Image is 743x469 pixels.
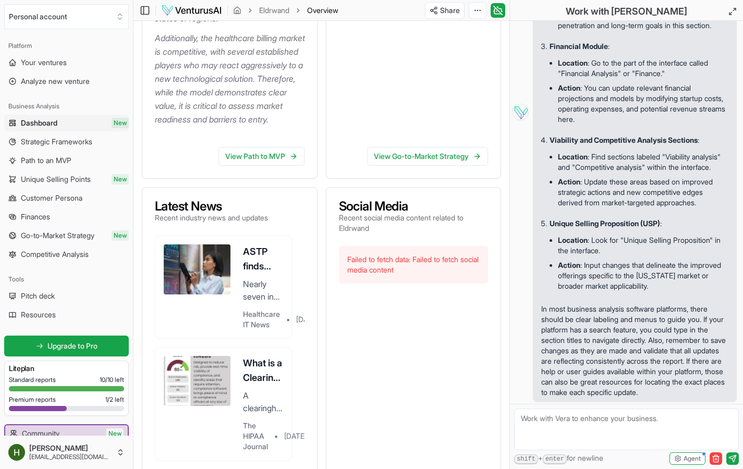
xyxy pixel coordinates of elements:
div: Platform [4,38,129,54]
span: Finances [21,212,50,222]
button: [PERSON_NAME][EMAIL_ADDRESS][DOMAIN_NAME] [4,440,129,465]
a: Upgrade to Pro [4,336,129,356]
a: View Go-to-Market Strategy [367,147,488,166]
span: [DATE] [296,314,319,325]
li: : Go to the part of the interface called "Financial Analysis" or "Finance." [558,56,728,81]
span: Analyze new venture [21,76,90,87]
strong: Location [558,58,588,67]
span: 10 / 10 left [100,376,124,384]
span: Go-to-Market Strategy [21,230,94,241]
img: Vera [512,104,529,120]
span: Customer Persona [21,193,82,203]
strong: Location [558,152,588,161]
li: : You can update relevant financial projections and models by modifying startup costs, operating ... [558,81,728,127]
span: • [286,314,290,325]
p: Recent social media content related to Eldrwand [339,213,489,233]
h3: ASTP finds more health systems are adopting predictive AI [243,244,283,274]
p: : [550,218,728,229]
a: DashboardNew [4,115,129,131]
p: : [550,41,728,52]
p: Nearly seven in 10 hospitals were using predictive artificial intelligence in [DATE], with a surg... [243,278,283,303]
a: Your ventures [4,54,129,71]
span: Healthcare IT News [243,309,280,330]
a: Competitive Analysis [4,246,129,263]
span: Resources [21,310,56,320]
span: Path to an MVP [21,155,71,166]
p: : [550,135,728,145]
h3: Latest News [155,200,268,213]
a: Unique Selling PointsNew [4,171,129,188]
span: [EMAIL_ADDRESS][DOMAIN_NAME] [29,453,112,461]
img: ACg8ocJLHqKXdyzoY16KMhrVxrvT4ogBYk_UiokHYSWwEaEn5v933Q=s96-c [8,444,25,461]
strong: Action [558,177,580,186]
span: Share [440,5,460,16]
p: In most business analysis software platforms, there should be clear labeling and menus to guide y... [541,304,728,398]
a: CommunityNew [5,425,128,442]
a: View Path to MVP [218,147,304,166]
span: The HIPAA Journal [243,421,268,452]
img: logo [161,4,222,17]
a: Path to an MVP [4,152,129,169]
span: [PERSON_NAME] [29,443,112,453]
a: Customer Persona [4,190,129,206]
a: Strategic Frameworks [4,133,129,150]
span: New [106,428,124,439]
span: 1 / 2 left [105,396,124,404]
button: Share [425,2,465,19]
span: Strategic Frameworks [21,137,92,147]
span: Dashboard [21,118,57,128]
a: ASTP finds more health systems are adopting predictive AINearly seven in 10 hospitals were using ... [155,236,292,339]
a: Go-to-Market StrategyNew [4,227,129,244]
span: Pitch deck [21,291,55,301]
a: Pitch deck [4,288,129,304]
li: : Find sections labeled "Viability analysis" and "Competitive analysis" within the interface. [558,150,728,175]
a: Resources [4,306,129,323]
span: • [274,431,278,441]
span: Unique Selling Points [21,174,91,184]
span: Overview [307,5,338,16]
span: + for newline [514,453,603,464]
strong: Viability and Competitive Analysis Sections [550,135,698,144]
nav: breadcrumb [233,5,338,16]
a: Analyze new venture [4,73,129,90]
span: Standard reports [9,376,56,384]
span: New [112,230,129,241]
div: Business Analysis [4,98,129,115]
strong: Action [558,261,580,269]
a: Finances [4,208,129,225]
span: New [112,174,129,184]
span: Upgrade to Pro [47,341,98,351]
span: Your ventures [21,57,67,68]
span: Premium reports [9,396,56,404]
h3: What is a Clearinghouse in Healthcare? 2025 Update [243,356,283,385]
h3: Social Media [339,200,489,213]
span: Community [22,428,59,439]
a: What is a Clearinghouse in Healthcare? 2025 UpdateA clearinghouse in healthcare is a middleman be... [155,347,292,461]
div: Tools [4,271,129,288]
button: Agent [669,452,705,465]
div: Failed to fetch data: Failed to fetch social media content [339,246,489,283]
span: Agent [684,454,701,463]
kbd: shift [514,454,538,464]
span: New [112,118,129,128]
a: Eldrwand [259,5,289,16]
span: [DATE] [284,431,307,441]
h3: Lite plan [9,363,124,374]
p: Recent industry news and updates [155,213,268,223]
strong: Location [558,236,588,244]
strong: Financial Module [550,42,608,51]
p: Additionally, the healthcare billing market is competitive, with several established players who ... [155,31,309,126]
p: A clearinghouse in healthcare is a middleman between a healthcare provider and a health plan that... [243,389,283,414]
button: Select an organization [4,4,129,29]
span: Competitive Analysis [21,249,89,260]
strong: Unique Selling Proposition (USP) [550,219,660,228]
li: : Update these areas based on improved strategic actions and new competitive edges derived from m... [558,175,728,210]
li: : Input changes that delineate the improved offerings specific to the [US_STATE] market or broade... [558,258,728,293]
li: : Look for "Unique Selling Proposition" in the interface. [558,233,728,258]
h2: Work with [PERSON_NAME] [566,4,687,19]
strong: Action [558,83,580,92]
kbd: enter [543,454,567,464]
